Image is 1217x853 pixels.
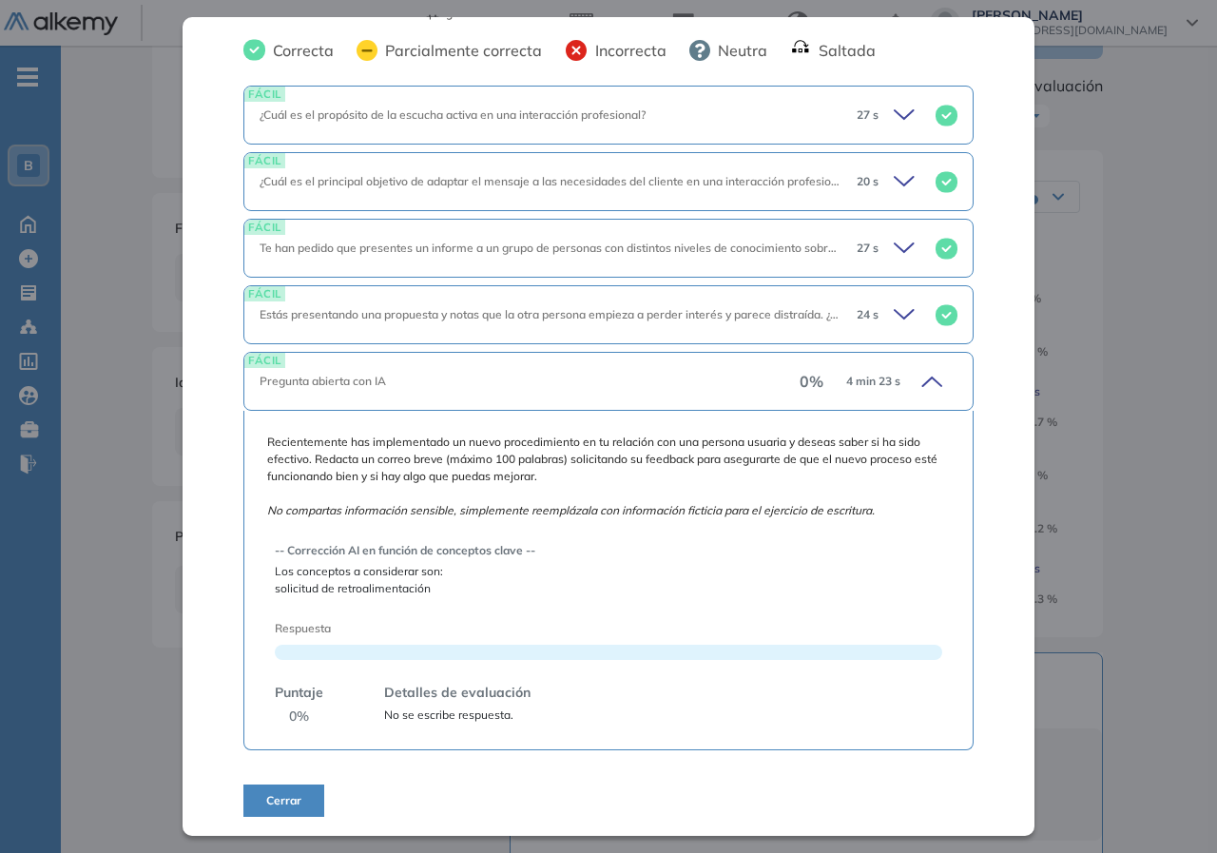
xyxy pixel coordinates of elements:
[800,370,823,393] span: 0 %
[244,353,285,367] span: FÁCIL
[260,307,1087,321] span: Estás presentando una propuesta y notas que la otra persona empieza a perder interés y parece dis...
[811,39,876,62] span: Saltada
[267,503,875,517] i: No compartas información sensible, simplemente reemplázala con información ficticia para el ejerc...
[710,39,767,62] span: Neutra
[244,87,285,101] span: FÁCIL
[384,707,513,724] span: No se escribe respuesta.
[267,434,950,519] span: Recientemente has implementado un nuevo procedimiento en tu relación con una persona usuaria y de...
[275,542,942,559] span: -- Corrección AI en función de conceptos clave --
[857,240,879,257] span: 27 s
[260,107,646,122] span: ¿Cuál es el propósito de la escucha activa en una interacción profesional?
[275,620,876,637] span: Respuesta
[275,683,323,703] span: Puntaje
[275,580,942,597] span: solicitud de retroalimentación
[857,173,879,190] span: 20 s
[857,306,879,323] span: 24 s
[289,707,309,727] span: 0 %
[846,373,900,390] span: 4 min 23 s
[377,39,542,62] span: Parcialmente correcta
[857,107,879,124] span: 27 s
[275,563,942,580] span: Los conceptos a considerar son:
[244,153,285,167] span: FÁCIL
[260,373,800,390] div: Pregunta abierta con IA
[244,220,285,234] span: FÁCIL
[244,286,285,300] span: FÁCIL
[384,683,531,703] span: Detalles de evaluación
[260,174,852,188] span: ¿Cuál es el principal objetivo de adaptar el mensaje a las necesidades del cliente en una interac...
[243,785,324,817] button: Cerrar
[265,39,334,62] span: Correcta
[266,792,301,809] span: Cerrar
[588,39,666,62] span: Incorrecta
